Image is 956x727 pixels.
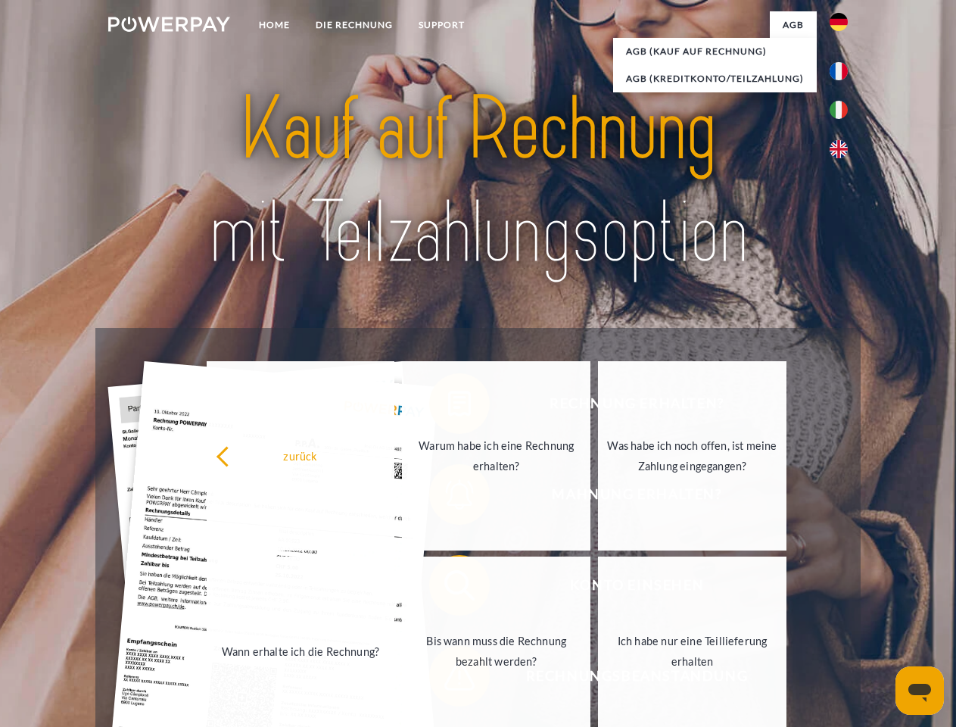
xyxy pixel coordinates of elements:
div: zurück [216,445,386,466]
img: de [830,13,848,31]
a: Was habe ich noch offen, ist meine Zahlung eingegangen? [598,361,786,551]
a: AGB (Kauf auf Rechnung) [613,38,817,65]
a: agb [770,11,817,39]
div: Ich habe nur eine Teillieferung erhalten [607,631,777,672]
img: en [830,140,848,158]
a: AGB (Kreditkonto/Teilzahlung) [613,65,817,92]
a: Home [246,11,303,39]
img: title-powerpay_de.svg [145,73,811,290]
div: Was habe ich noch offen, ist meine Zahlung eingegangen? [607,435,777,476]
div: Warum habe ich eine Rechnung erhalten? [411,435,581,476]
img: logo-powerpay-white.svg [108,17,230,32]
div: Wann erhalte ich die Rechnung? [216,641,386,661]
a: DIE RECHNUNG [303,11,406,39]
img: it [830,101,848,119]
a: SUPPORT [406,11,478,39]
iframe: Schaltfläche zum Öffnen des Messaging-Fensters [895,666,944,715]
div: Bis wann muss die Rechnung bezahlt werden? [411,631,581,672]
img: fr [830,62,848,80]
